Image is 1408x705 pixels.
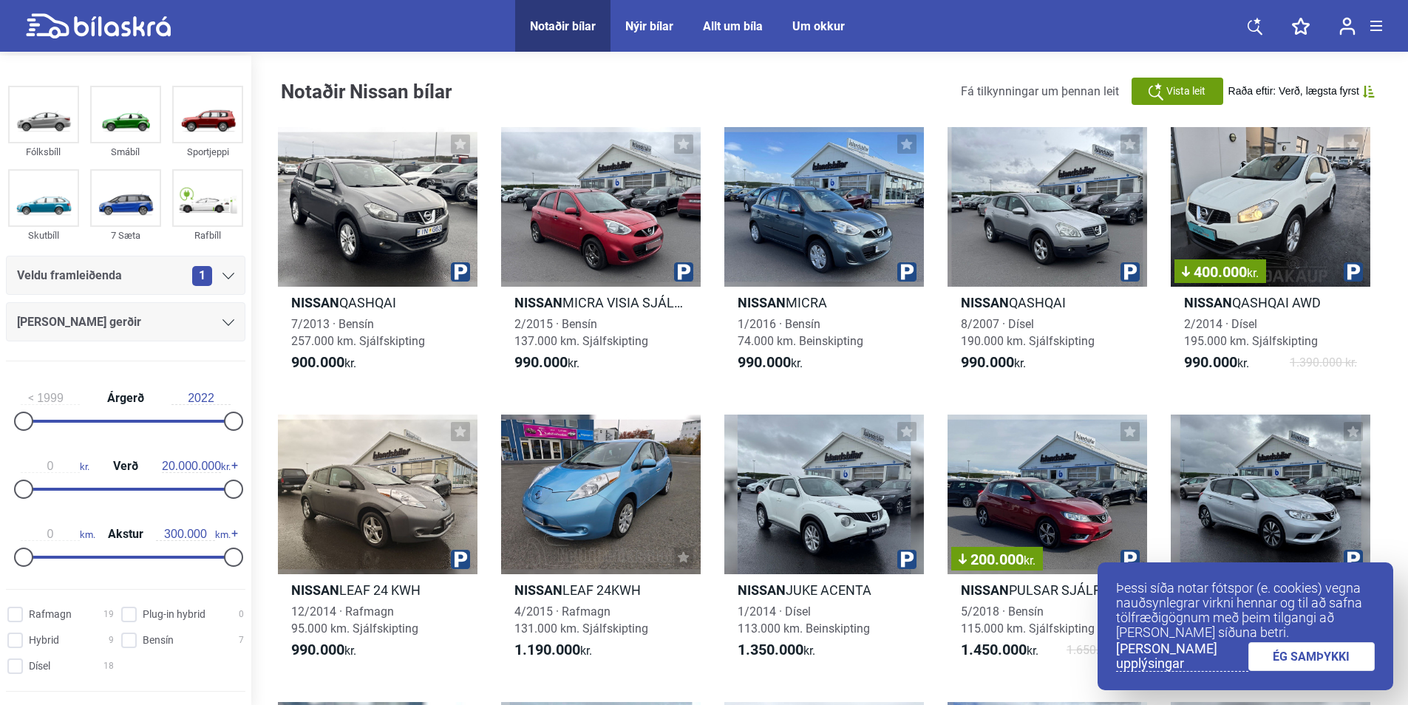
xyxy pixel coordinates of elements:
[291,604,418,636] span: 12/2014 · Rafmagn 95.000 km. Sjálfskipting
[103,392,148,404] span: Árgerð
[1024,554,1035,568] span: kr.
[1116,581,1375,640] p: Þessi síða notar fótspor (e. cookies) vegna nauðsynlegrar virkni hennar og til að safna tölfræðig...
[103,658,114,674] span: 18
[1248,642,1375,671] a: ÉG SAMÞYKKI
[1184,353,1237,371] b: 990.000
[8,227,79,244] div: Skutbíll
[291,582,339,598] b: Nissan
[703,19,763,33] a: Allt um bíla
[530,19,596,33] a: Notaðir bílar
[724,582,924,599] h2: JUKE ACENTA
[29,658,50,674] span: Dísel
[724,415,924,672] a: NissanJUKE ACENTA1/2014 · Dísel113.000 km. Beinskipting1.350.000kr.
[278,415,477,672] a: NissanLEAF 24 KWH12/2014 · Rafmagn95.000 km. Sjálfskipting990.000kr.
[1120,262,1140,282] img: parking.png
[961,604,1095,636] span: 5/2018 · Bensín 115.000 km. Sjálfskipting
[1184,354,1249,372] span: kr.
[1339,17,1356,35] img: user-login.svg
[1344,550,1363,569] img: parking.png
[501,582,701,599] h2: LEAF 24KWH
[192,266,212,286] span: 1
[961,582,1009,598] b: Nissan
[90,143,161,160] div: Smábíl
[1290,354,1357,372] span: 1.390.000 kr.
[514,317,648,348] span: 2/2015 · Bensín 137.000 km. Sjálfskipting
[291,317,425,348] span: 7/2013 · Bensín 257.000 km. Sjálfskipting
[278,582,477,599] h2: LEAF 24 KWH
[109,460,142,472] span: Verð
[738,354,803,372] span: kr.
[1344,262,1363,282] img: parking.png
[724,127,924,385] a: NissanMICRA1/2016 · Bensín74.000 km. Beinskipting990.000kr.
[29,633,59,648] span: Hybrid
[738,582,786,598] b: Nissan
[738,295,786,310] b: Nissan
[514,641,592,659] span: kr.
[1228,85,1359,98] span: Raða eftir: Verð, lægsta fyrst
[291,353,344,371] b: 900.000
[514,604,648,636] span: 4/2015 · Rafmagn 131.000 km. Sjálfskipting
[278,294,477,311] h2: QASHQAI
[17,265,122,286] span: Veldu framleiðenda
[451,550,470,569] img: parking.png
[961,354,1026,372] span: kr.
[1116,641,1248,672] a: [PERSON_NAME] upplýsingar
[948,582,1147,599] h2: PULSAR SJÁLFSKIPTUR
[501,294,701,311] h2: MICRA VISIA SJÁLFSK
[109,633,114,648] span: 9
[172,143,243,160] div: Sportjeppi
[17,312,141,333] span: [PERSON_NAME] gerðir
[738,604,870,636] span: 1/2014 · Dísel 113.000 km. Beinskipting
[501,415,701,672] a: NissanLEAF 24KWH4/2015 · Rafmagn131.000 km. Sjálfskipting1.190.000kr.
[156,528,231,541] span: km.
[291,354,356,372] span: kr.
[1184,295,1232,310] b: Nissan
[143,633,174,648] span: Bensín
[514,641,580,658] b: 1.190.000
[959,552,1035,567] span: 200.000
[897,550,916,569] img: parking.png
[291,641,356,659] span: kr.
[514,582,562,598] b: Nissan
[514,354,579,372] span: kr.
[1166,84,1205,99] span: Vista leit
[451,262,470,282] img: parking.png
[1247,266,1259,280] span: kr.
[514,353,568,371] b: 990.000
[29,607,72,622] span: Rafmagn
[501,127,701,385] a: NissanMICRA VISIA SJÁLFSK2/2015 · Bensín137.000 km. Sjálfskipting990.000kr.
[21,460,89,473] span: kr.
[961,84,1119,98] span: Fá tilkynningar um þennan leit
[738,641,815,659] span: kr.
[8,143,79,160] div: Fólksbíll
[514,295,562,310] b: Nissan
[738,317,863,348] span: 1/2016 · Bensín 74.000 km. Beinskipting
[738,641,803,658] b: 1.350.000
[143,607,205,622] span: Plug-in hybrid
[162,460,231,473] span: kr.
[792,19,845,33] a: Um okkur
[674,262,693,282] img: parking.png
[948,294,1147,311] h2: QASHQAI
[281,82,470,101] h1: Notaðir Nissan bílar
[1171,415,1370,672] a: NissanPULSAR TEKNA SJÁLFSKIPTUR4/2018 · Bensín157.000 km. Sjálfskipting1.450.000kr.
[1182,265,1259,279] span: 400.000
[724,294,924,311] h2: MICRA
[172,227,243,244] div: Rafbíll
[961,641,1038,659] span: kr.
[961,317,1095,348] span: 8/2007 · Dísel 190.000 km. Sjálfskipting
[21,528,95,541] span: km.
[1228,85,1375,98] button: Raða eftir: Verð, lægsta fyrst
[738,353,791,371] b: 990.000
[948,415,1147,672] a: 200.000kr.NissanPULSAR SJÁLFSKIPTUR5/2018 · Bensín115.000 km. Sjálfskipting1.450.000kr.1.650.000 kr.
[239,607,244,622] span: 0
[961,295,1009,310] b: Nissan
[961,641,1027,658] b: 1.450.000
[291,641,344,658] b: 990.000
[239,633,244,648] span: 7
[961,353,1014,371] b: 990.000
[897,262,916,282] img: parking.png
